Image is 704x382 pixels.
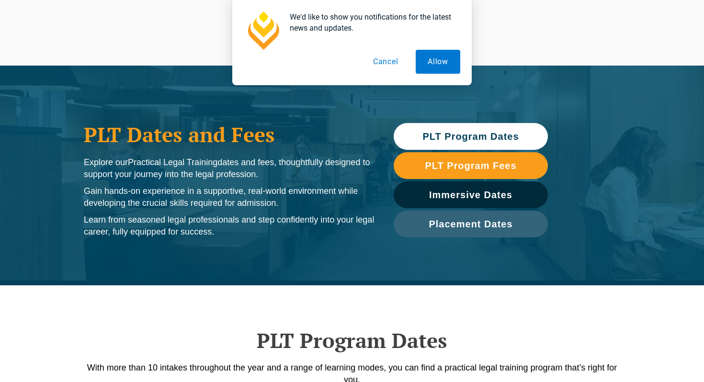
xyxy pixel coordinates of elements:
img: notification icon [244,11,282,50]
button: Allow [416,50,460,74]
p: Learn from seasoned legal professionals and step confidently into your legal career, fully equipp... [84,214,375,238]
span: PLT Program Fees [425,161,516,170]
h1: PLT Dates and Fees [84,123,375,146]
span: PLT Program Dates [422,132,519,141]
span: Placement Dates [429,219,512,229]
span: Immersive Dates [429,190,512,200]
a: Immersive Dates [394,181,548,208]
a: Placement Dates [394,211,548,237]
button: Cancel [361,50,410,74]
h2: PLT Program Dates [79,328,625,352]
div: We'd like to show you notifications for the latest news and updates. [282,11,460,34]
a: PLT Program Dates [394,123,548,150]
span: Practical Legal Training [128,157,217,167]
p: Explore our dates and fees, thoughtfully designed to support your journey into the legal profession. [84,157,375,180]
p: Gain hands-on experience in a supportive, real-world environment while developing the crucial ski... [84,185,375,209]
a: PLT Program Fees [394,152,548,179]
